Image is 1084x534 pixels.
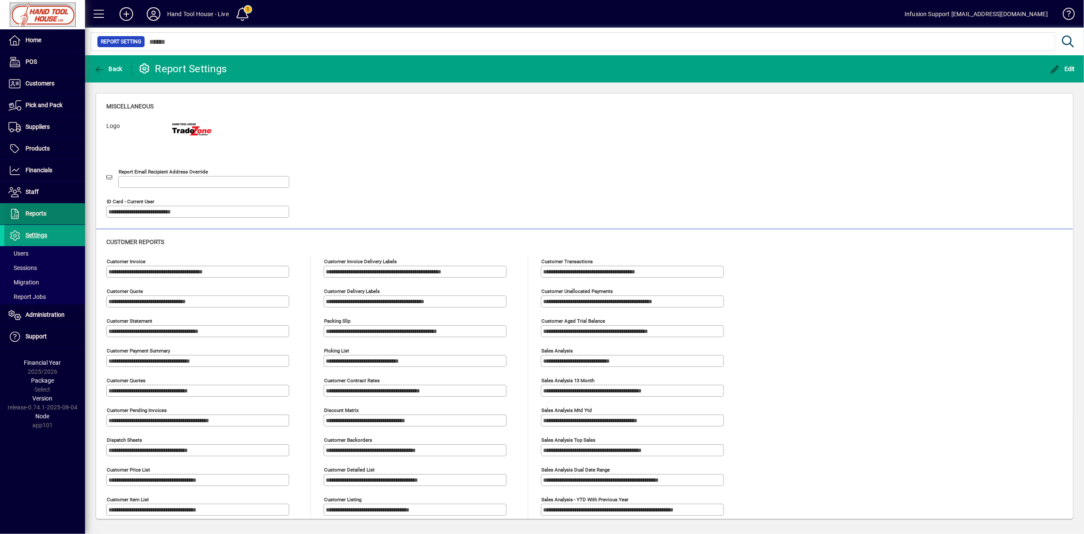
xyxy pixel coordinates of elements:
[107,348,170,354] mat-label: Customer Payment Summary
[106,239,164,245] span: Customer reports
[4,138,85,159] a: Products
[4,203,85,224] a: Reports
[1050,65,1075,72] span: Edit
[107,437,142,443] mat-label: Dispatch sheets
[905,7,1048,21] div: Infusion Support [EMAIL_ADDRESS][DOMAIN_NAME]
[541,258,593,264] mat-label: Customer transactions
[324,467,375,473] mat-label: Customer Detailed List
[26,232,47,239] span: Settings
[324,497,361,503] mat-label: Customer Listing
[24,359,61,366] span: Financial Year
[26,145,50,152] span: Products
[4,95,85,116] a: Pick and Pack
[4,160,85,181] a: Financials
[167,7,229,21] div: Hand Tool House - Live
[541,288,613,294] mat-label: Customer unallocated payments
[4,30,85,51] a: Home
[107,288,143,294] mat-label: Customer quote
[4,304,85,326] a: Administration
[119,169,208,175] mat-label: Report Email Recipient Address Override
[107,407,167,413] mat-label: Customer pending invoices
[138,62,227,76] div: Report Settings
[324,378,380,383] mat-label: Customer Contract Rates
[36,413,50,420] span: Node
[324,348,349,354] mat-label: Picking List
[94,65,122,72] span: Back
[85,61,132,77] app-page-header-button: Back
[31,377,54,384] span: Package
[107,318,152,324] mat-label: Customer statement
[541,318,605,324] mat-label: Customer aged trial balance
[324,318,350,324] mat-label: Packing Slip
[33,395,53,402] span: Version
[26,102,63,108] span: Pick and Pack
[4,51,85,73] a: POS
[26,123,50,130] span: Suppliers
[9,293,46,300] span: Report Jobs
[4,275,85,290] a: Migration
[4,246,85,261] a: Users
[107,497,149,503] mat-label: Customer Item List
[324,258,397,264] mat-label: Customer invoice delivery labels
[26,37,41,43] span: Home
[26,80,54,87] span: Customers
[9,279,39,286] span: Migration
[541,407,592,413] mat-label: Sales analysis mtd ytd
[106,103,154,110] span: Miscellaneous
[26,188,39,195] span: Staff
[9,264,37,271] span: Sessions
[107,258,145,264] mat-label: Customer invoice
[9,250,28,257] span: Users
[324,288,380,294] mat-label: Customer delivery labels
[26,333,47,340] span: Support
[541,348,573,354] mat-label: Sales analysis
[4,290,85,304] a: Report Jobs
[324,407,359,413] mat-label: Discount Matrix
[541,437,595,443] mat-label: Sales analysis top sales
[4,116,85,138] a: Suppliers
[113,6,140,22] button: Add
[4,182,85,203] a: Staff
[1048,61,1078,77] button: Edit
[4,261,85,275] a: Sessions
[92,61,125,77] button: Back
[26,167,52,173] span: Financials
[26,311,65,318] span: Administration
[26,210,46,217] span: Reports
[107,467,150,473] mat-label: Customer Price List
[107,199,154,205] mat-label: ID Card - Current User
[4,326,85,347] a: Support
[541,467,610,473] mat-label: Sales analysis dual date range
[4,73,85,94] a: Customers
[107,378,145,383] mat-label: Customer quotes
[541,497,629,503] mat-label: Sales analysis - YTD with previous year
[100,122,165,156] label: Logo
[1056,2,1073,29] a: Knowledge Base
[26,58,37,65] span: POS
[324,437,372,443] mat-label: Customer Backorders
[541,378,595,383] mat-label: Sales analysis 13 month
[140,6,167,22] button: Profile
[101,37,141,46] span: Report Setting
